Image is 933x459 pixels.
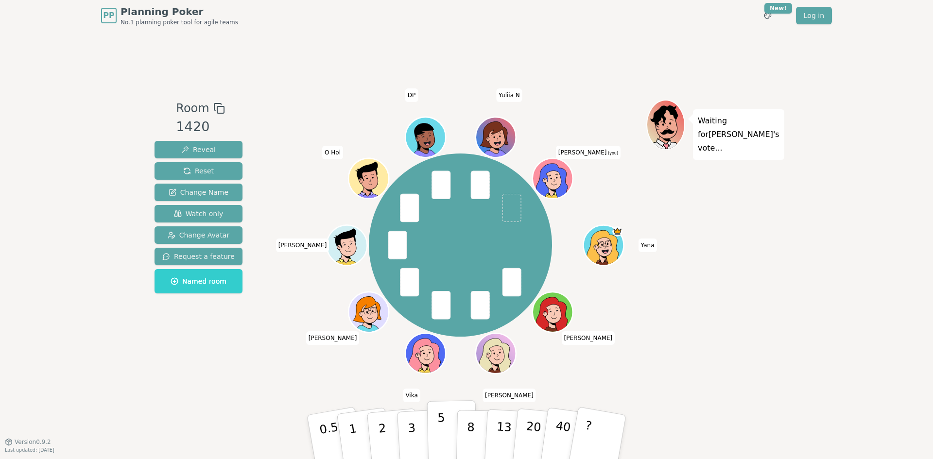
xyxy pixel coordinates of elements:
span: Click to change your name [403,389,420,402]
span: Last updated: [DATE] [5,447,54,453]
button: Change Avatar [155,226,242,244]
span: Click to change your name [405,88,418,102]
span: Click to change your name [496,88,522,102]
button: Reveal [155,141,242,158]
span: Planning Poker [121,5,238,18]
span: Watch only [174,209,224,219]
button: Named room [155,269,242,293]
span: Click to change your name [556,145,621,159]
span: Click to change your name [306,331,360,345]
span: Room [176,100,209,117]
div: New! [764,3,792,14]
span: Click to change your name [483,389,536,402]
button: Request a feature [155,248,242,265]
button: Reset [155,162,242,180]
div: 1420 [176,117,225,137]
span: Click to change your name [276,238,329,252]
span: (you) [607,151,619,155]
span: Click to change your name [562,331,615,345]
span: Click to change your name [639,238,657,252]
a: PPPlanning PokerNo.1 planning poker tool for agile teams [101,5,238,26]
span: Request a feature [162,252,235,261]
span: Reset [183,166,214,176]
span: PP [103,10,114,21]
span: Change Name [169,187,228,197]
span: Reveal [181,145,216,154]
span: Named room [171,276,226,286]
span: Version 0.9.2 [15,438,51,446]
span: Yana is the host [612,226,622,237]
span: No.1 planning poker tool for agile teams [121,18,238,26]
button: Watch only [155,205,242,222]
span: Click to change your name [322,145,343,159]
button: Change Name [155,184,242,201]
a: Log in [796,7,832,24]
span: Change Avatar [168,230,230,240]
button: New! [759,7,777,24]
button: Click to change your avatar [534,159,571,197]
button: Version0.9.2 [5,438,51,446]
p: Waiting for [PERSON_NAME] 's vote... [698,114,779,155]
